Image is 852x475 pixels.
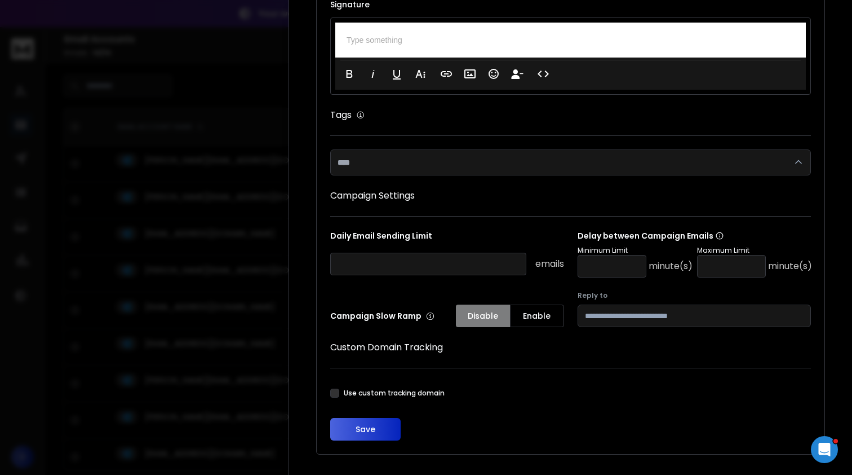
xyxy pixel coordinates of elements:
[330,341,811,354] h1: Custom Domain Tracking
[330,1,811,8] label: Signature
[330,310,434,322] p: Campaign Slow Ramp
[339,63,360,85] button: Bold (⌘B)
[436,63,457,85] button: Insert Link (⌘K)
[483,63,504,85] button: Emoticons
[456,305,510,327] button: Disable
[768,260,812,273] p: minute(s)
[330,108,352,122] h1: Tags
[330,230,564,246] p: Daily Email Sending Limit
[330,189,811,203] h1: Campaign Settings
[386,63,407,85] button: Underline (⌘U)
[811,436,838,463] iframe: Intercom live chat
[510,305,564,327] button: Enable
[362,63,384,85] button: Italic (⌘I)
[578,291,811,300] label: Reply to
[507,63,528,85] button: Insert Unsubscribe Link
[532,63,554,85] button: Code View
[459,63,481,85] button: Insert Image (⌘P)
[330,418,401,441] button: Save
[578,246,693,255] p: Minimum Limit
[649,260,693,273] p: minute(s)
[344,389,445,398] label: Use custom tracking domain
[578,230,812,241] p: Delay between Campaign Emails
[535,257,564,271] p: emails
[697,246,812,255] p: Maximum Limit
